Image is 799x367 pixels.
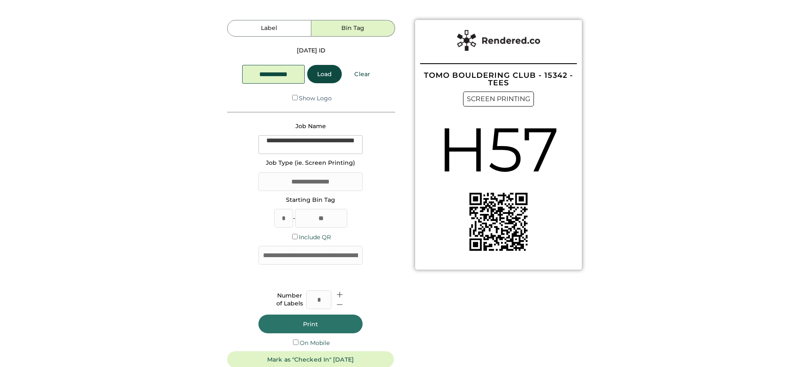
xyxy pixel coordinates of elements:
div: - [293,214,295,223]
div: Job Type (ie. Screen Printing) [266,159,355,167]
label: Include QR [299,233,331,241]
button: Bin Tag [311,20,395,37]
div: Job Name [296,122,326,131]
img: Rendered%20Label%20Logo%402x.png [457,30,540,51]
button: Clear [344,65,380,83]
div: SCREEN PRINTING [463,92,534,107]
label: Show Logo [299,94,332,102]
button: Label [227,20,311,37]
div: TOMO BOULDERING CLUB - 15342 - TEES [420,72,577,87]
div: H57 [438,107,559,193]
button: Load [307,65,342,83]
button: Print [258,315,363,333]
label: On Mobile [300,339,330,347]
div: [DATE] ID [297,47,326,55]
div: Starting Bin Tag [286,196,335,204]
div: Number of Labels [276,292,303,308]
